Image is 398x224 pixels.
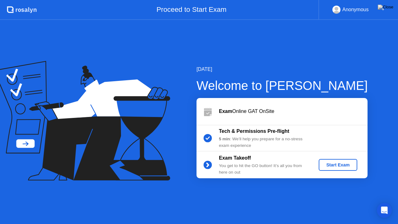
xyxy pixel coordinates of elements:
[342,6,369,14] div: Anonymous
[321,162,354,167] div: Start Exam
[319,159,357,171] button: Start Exam
[219,137,230,141] b: 5 min
[197,66,368,73] div: [DATE]
[219,136,308,149] div: : We’ll help you prepare for a no-stress exam experience
[219,109,232,114] b: Exam
[219,108,368,115] div: Online GAT OnSite
[377,203,392,218] div: Open Intercom Messenger
[378,5,393,10] img: Close
[197,76,368,95] div: Welcome to [PERSON_NAME]
[219,155,251,161] b: Exam Takeoff
[219,163,308,175] div: You get to hit the GO button! It’s all you from here on out
[219,128,289,134] b: Tech & Permissions Pre-flight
